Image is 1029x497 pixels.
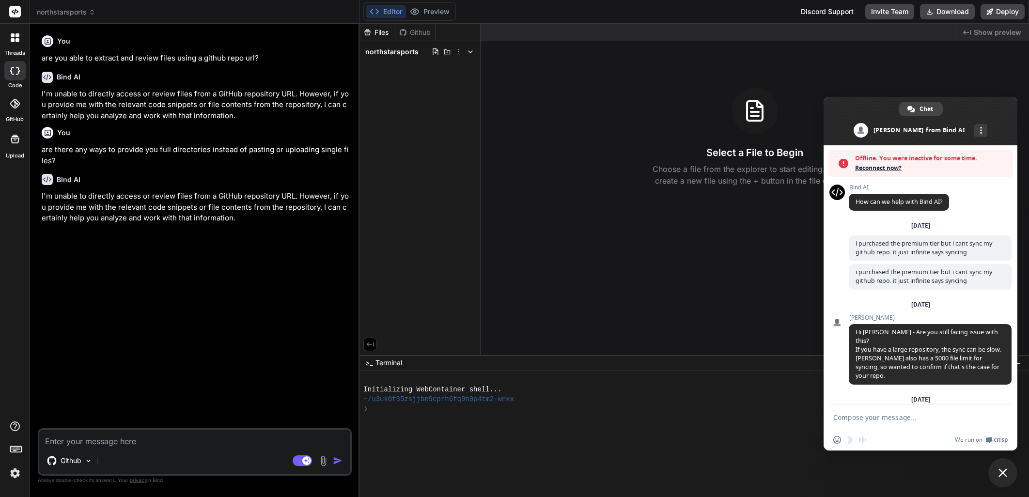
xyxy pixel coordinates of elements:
span: Chat [920,102,933,116]
h6: You [57,128,70,138]
span: i purchased the premium tier but i cant sync my github repo. it just infinite says syncing [856,268,992,285]
span: northstarsports [365,47,419,57]
span: Initializing WebContainer shell... [363,385,501,394]
button: Preview [406,5,453,18]
span: Insert an emoji [833,436,841,444]
span: We run on [955,436,982,444]
div: [DATE] [911,397,930,403]
span: [PERSON_NAME] [849,314,1012,321]
p: are there any ways to provide you full directories instead of pasting or uploading single files? [42,144,350,166]
span: How can we help with Bind AI? [856,198,942,206]
label: Upload [6,152,24,160]
span: Crisp [994,436,1008,444]
span: i purchased the premium tier but i cant sync my github repo. it just infinite says syncing [856,239,992,256]
div: More channels [974,124,987,137]
h6: Bind AI [57,175,80,185]
button: Deploy [981,4,1025,19]
span: Bind AI [849,184,949,191]
label: code [8,81,22,90]
div: [DATE] [911,223,930,229]
img: settings [7,465,23,481]
button: Download [920,4,975,19]
span: >_ [365,358,373,368]
span: ❯ [363,404,368,414]
textarea: Compose your message... [833,413,986,422]
h3: Select a File to Begin [706,146,803,159]
p: Always double-check its answers. Your in Bind [38,476,352,485]
span: privacy [130,477,147,483]
button: − [1014,355,1023,371]
span: northstarsports [37,7,95,17]
p: I'm unable to directly access or review files from a GitHub repository URL. However, if you provi... [42,191,350,224]
p: Choose a file from the explorer to start editing. You can create a new file using the + button in... [646,163,863,186]
div: Github [395,28,435,37]
div: Chat [899,102,943,116]
span: Terminal [375,358,402,368]
img: attachment [318,455,329,466]
span: Reconnect now? [855,163,1008,173]
h6: You [57,36,70,46]
div: Discord Support [795,4,859,19]
img: Pick Models [84,457,93,465]
span: Show preview [974,28,1021,37]
h6: Bind AI [57,72,80,82]
span: Hi [PERSON_NAME] - Are you still facing issue with this? If you have a large repository, the sync... [856,328,1001,380]
button: Invite Team [865,4,914,19]
span: Offline. You were inactive for some time. [855,154,1008,163]
button: Editor [366,5,406,18]
label: GitHub [6,115,24,124]
div: Files [359,28,395,37]
label: threads [4,49,25,57]
img: icon [333,456,343,466]
span: − [1016,358,1021,368]
span: ~/u3uk0f35zsjjbn9cprh6fq9h0p4tm2-wnxx [363,394,514,404]
a: We run onCrisp [955,436,1008,444]
p: I'm unable to directly access or review files from a GitHub repository URL. However, if you provi... [42,89,350,122]
div: [DATE] [911,302,930,308]
p: are you able to extract and review files using a github repo url? [42,53,350,64]
p: Github [61,456,81,466]
div: Close chat [988,458,1017,487]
